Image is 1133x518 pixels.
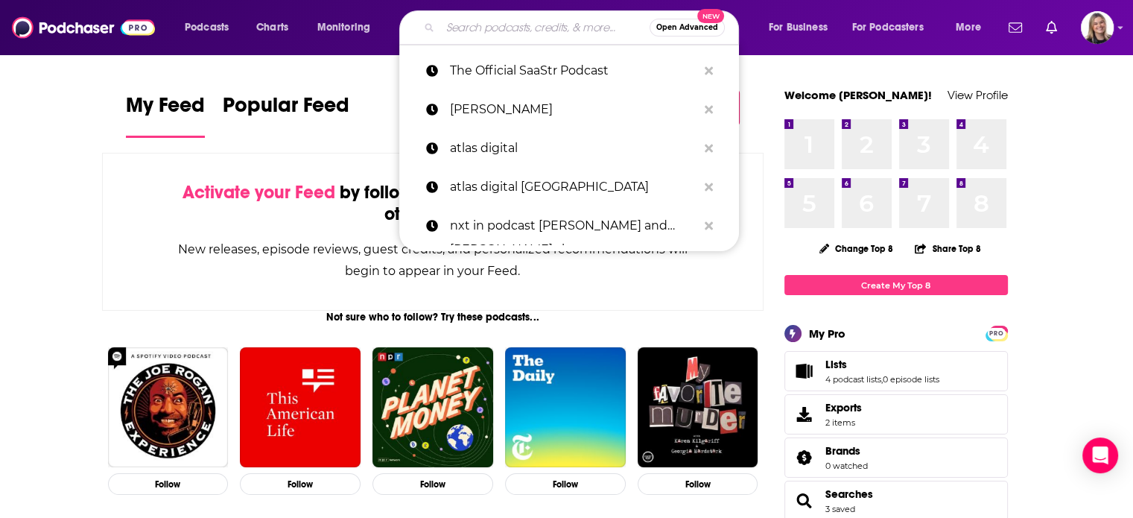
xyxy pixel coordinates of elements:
[784,351,1008,391] span: Lists
[825,487,873,501] a: Searches
[825,401,862,414] span: Exports
[108,347,229,468] img: The Joe Rogan Experience
[399,168,739,206] a: atlas digital [GEOGRAPHIC_DATA]
[697,9,724,23] span: New
[1003,15,1028,40] a: Show notifications dropdown
[988,328,1006,339] span: PRO
[1081,11,1114,44] img: User Profile
[372,347,493,468] img: Planet Money
[825,417,862,428] span: 2 items
[240,473,361,495] button: Follow
[126,92,205,127] span: My Feed
[317,17,370,38] span: Monitoring
[440,16,650,40] input: Search podcasts, credits, & more...
[505,473,626,495] button: Follow
[914,234,981,263] button: Share Top 8
[825,504,855,514] a: 3 saved
[183,181,335,203] span: Activate your Feed
[790,490,819,511] a: Searches
[784,275,1008,295] a: Create My Top 8
[399,90,739,129] a: [PERSON_NAME]
[399,206,739,245] a: nxt in podcast [PERSON_NAME] and [PERSON_NAME] shown
[758,16,846,40] button: open menu
[450,206,697,245] p: nxt in podcast taylor duncan and shane shown
[825,358,847,371] span: Lists
[784,88,932,102] a: Welcome [PERSON_NAME]!
[790,404,819,425] span: Exports
[842,16,945,40] button: open menu
[126,92,205,138] a: My Feed
[638,347,758,468] img: My Favorite Murder with Karen Kilgariff and Georgia Hardstark
[247,16,297,40] a: Charts
[810,239,903,258] button: Change Top 8
[450,90,697,129] p: noah stults
[307,16,390,40] button: open menu
[450,51,697,90] p: The Official SaaStr Podcast
[399,129,739,168] a: atlas digital
[1040,15,1063,40] a: Show notifications dropdown
[1081,11,1114,44] button: Show profile menu
[399,51,739,90] a: The Official SaaStr Podcast
[240,347,361,468] img: This American Life
[825,358,939,371] a: Lists
[825,374,881,385] a: 4 podcast lists
[223,92,349,127] span: Popular Feed
[769,17,828,38] span: For Business
[450,168,697,206] p: atlas digital USA
[256,17,288,38] span: Charts
[790,447,819,468] a: Brands
[650,19,725,37] button: Open AdvancedNew
[656,24,718,31] span: Open Advanced
[784,394,1008,435] a: Exports
[790,361,819,382] a: Lists
[223,92,349,138] a: Popular Feed
[413,10,753,45] div: Search podcasts, credits, & more...
[12,13,155,42] img: Podchaser - Follow, Share and Rate Podcasts
[883,374,939,385] a: 0 episode lists
[825,444,868,458] a: Brands
[1082,438,1118,473] div: Open Intercom Messenger
[948,88,1008,102] a: View Profile
[784,438,1008,478] span: Brands
[450,129,697,168] p: atlas digital
[372,473,493,495] button: Follow
[988,327,1006,338] a: PRO
[174,16,248,40] button: open menu
[505,347,626,468] img: The Daily
[185,17,229,38] span: Podcasts
[881,374,883,385] span: ,
[945,16,1000,40] button: open menu
[852,17,924,38] span: For Podcasters
[825,444,860,458] span: Brands
[102,311,764,323] div: Not sure who to follow? Try these podcasts...
[638,473,758,495] button: Follow
[1081,11,1114,44] span: Logged in as katiedillon
[809,326,845,341] div: My Pro
[177,182,689,225] div: by following Podcasts, Creators, Lists, and other Users!
[956,17,981,38] span: More
[177,239,689,282] div: New releases, episode reviews, guest credits, and personalized recommendations will begin to appe...
[108,473,229,495] button: Follow
[825,461,868,471] a: 0 watched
